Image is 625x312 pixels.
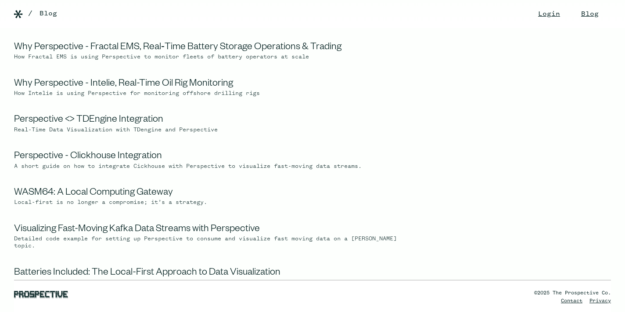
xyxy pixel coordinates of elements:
[28,8,32,19] div: /
[14,225,260,235] a: Visualizing Fast-Moving Kafka Data Streams with Perspective
[561,298,582,304] a: Contact
[14,79,233,90] a: Why Perspective - Intelie, Real-Time Oil Rig Monitoring
[14,43,341,53] a: Why Perspective - Fractal EMS, Real‑Time Battery Storage Operations & Trading
[534,289,611,297] div: ©2025 The Prospective Co.
[14,54,407,61] div: How Fractal EMS is using Perspective to monitor fleets of battery operators at scale
[40,8,57,19] a: Blog
[14,236,407,250] div: Detailed code example for setting up Perspective to consume and visualize fast moving data on a [...
[14,188,173,199] a: WASM64: A Local Computing Gateway
[14,152,162,162] a: Perspective - Clickhouse Integration
[14,115,163,126] a: Perspective <> TDEngine Integration
[14,127,407,134] div: Real-Time Data Visualization with TDengine and Perspective
[14,163,407,170] div: A short guide on how to integrate Cickhouse with Perspective to visualize fast-moving data streams.
[14,199,407,206] div: Local-first is no longer a compromise; it’s a strategy.
[14,90,407,97] div: How Intelie is using Perspective for monitoring offshore drilling rigs
[589,298,611,304] a: Privacy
